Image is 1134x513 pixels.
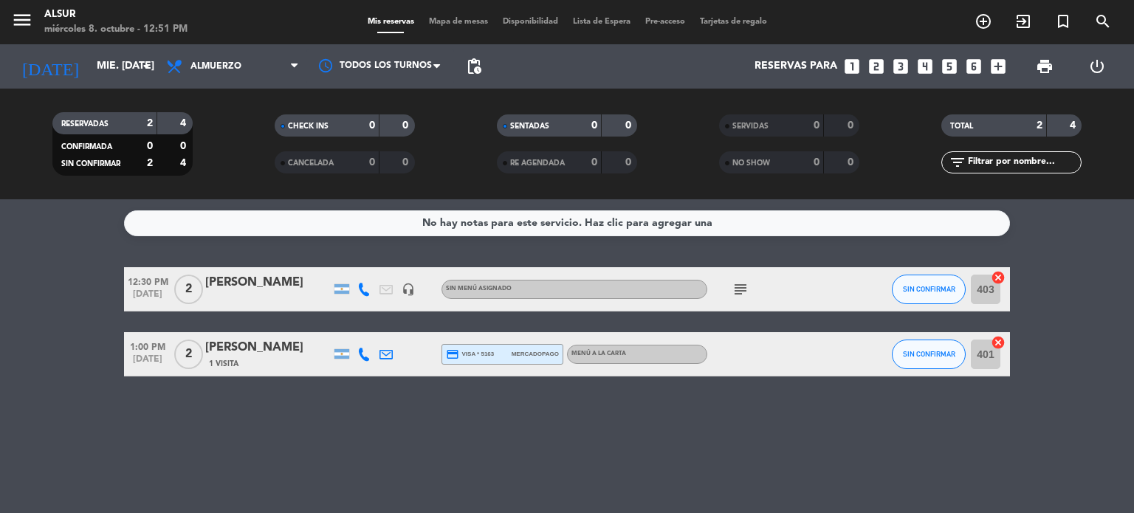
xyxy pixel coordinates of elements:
span: Pre-acceso [638,18,693,26]
input: Filtrar por nombre... [966,154,1081,171]
span: Mapa de mesas [422,18,495,26]
strong: 4 [180,118,189,128]
i: looks_5 [940,57,959,76]
span: 2 [174,340,203,369]
strong: 0 [369,157,375,168]
span: MENÚ A LA CARTA [571,351,626,357]
i: looks_one [842,57,862,76]
span: 12:30 PM [124,272,171,289]
span: Reservas para [755,61,837,72]
strong: 0 [814,157,819,168]
span: Mis reservas [360,18,422,26]
strong: 0 [625,120,634,131]
span: Disponibilidad [495,18,566,26]
i: looks_two [867,57,886,76]
strong: 0 [848,157,856,168]
span: [DATE] [124,289,171,306]
span: Lista de Espera [566,18,638,26]
strong: 0 [402,157,411,168]
span: Tarjetas de regalo [693,18,774,26]
span: 2 [174,275,203,304]
i: [DATE] [11,50,89,83]
strong: 2 [147,158,153,168]
i: subject [732,280,749,298]
span: NO SHOW [732,159,770,167]
i: add_box [989,57,1008,76]
span: RESERVADAS [61,120,109,128]
i: filter_list [949,154,966,171]
span: CHECK INS [288,123,329,130]
strong: 0 [814,120,819,131]
span: pending_actions [465,58,483,75]
i: turned_in_not [1054,13,1072,30]
i: looks_6 [964,57,983,76]
span: SENTADAS [510,123,549,130]
span: CANCELADA [288,159,334,167]
span: Sin menú asignado [446,286,512,292]
i: search [1094,13,1112,30]
div: miércoles 8. octubre - 12:51 PM [44,22,188,37]
i: cancel [991,270,1006,285]
span: visa * 5163 [446,348,494,361]
i: cancel [991,335,1006,350]
strong: 0 [591,157,597,168]
span: RE AGENDADA [510,159,565,167]
span: SIN CONFIRMAR [903,350,955,358]
i: arrow_drop_down [137,58,155,75]
span: print [1036,58,1054,75]
i: power_settings_new [1088,58,1106,75]
i: menu [11,9,33,31]
strong: 2 [1037,120,1042,131]
strong: 0 [625,157,634,168]
i: looks_4 [915,57,935,76]
strong: 0 [848,120,856,131]
strong: 0 [147,141,153,151]
strong: 0 [402,120,411,131]
i: credit_card [446,348,459,361]
span: SIN CONFIRMAR [903,285,955,293]
i: headset_mic [402,283,415,296]
strong: 2 [147,118,153,128]
span: CONFIRMADA [61,143,112,151]
span: SIN CONFIRMAR [61,160,120,168]
span: 1 Visita [209,358,238,370]
strong: 4 [180,158,189,168]
button: SIN CONFIRMAR [892,340,966,369]
div: [PERSON_NAME] [205,338,331,357]
span: TOTAL [950,123,973,130]
div: No hay notas para este servicio. Haz clic para agregar una [422,215,712,232]
i: looks_3 [891,57,910,76]
span: Almuerzo [190,61,241,72]
strong: 0 [180,141,189,151]
i: add_circle_outline [975,13,992,30]
strong: 0 [369,120,375,131]
div: LOG OUT [1071,44,1123,89]
span: 1:00 PM [124,337,171,354]
button: menu [11,9,33,36]
strong: 0 [591,120,597,131]
span: mercadopago [512,349,559,359]
span: [DATE] [124,354,171,371]
div: Alsur [44,7,188,22]
span: SERVIDAS [732,123,769,130]
div: [PERSON_NAME] [205,273,331,292]
button: SIN CONFIRMAR [892,275,966,304]
i: exit_to_app [1014,13,1032,30]
strong: 4 [1070,120,1079,131]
